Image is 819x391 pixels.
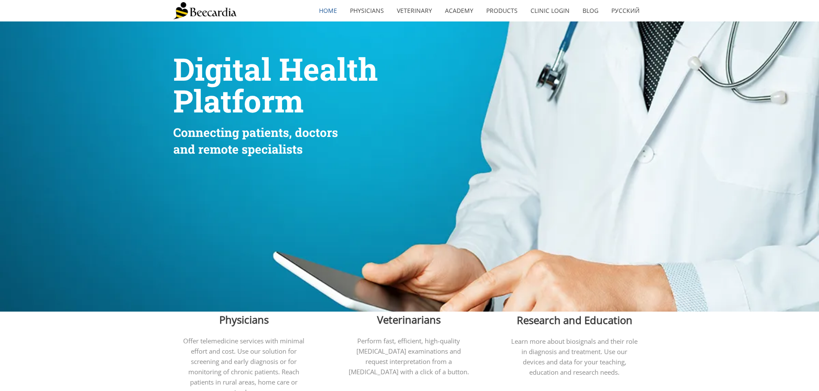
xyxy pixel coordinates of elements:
span: Physicians [219,312,269,327]
span: and remote specialists [173,141,303,157]
a: Clinic Login [524,1,576,21]
a: Products [480,1,524,21]
a: Blog [576,1,605,21]
span: Veterinarians [377,312,441,327]
span: Research and Education [517,313,632,327]
a: Academy [439,1,480,21]
img: Beecardia [173,2,236,19]
a: home [313,1,344,21]
a: Veterinary [390,1,439,21]
a: Physicians [344,1,390,21]
span: Learn more about biosignals and their role in diagnosis and treatment. Use our devices and data f... [511,337,638,376]
span: Platform [173,80,304,121]
a: Русский [605,1,646,21]
span: Perform fast, efficient, high-quality [MEDICAL_DATA] examinations and request interpretation from... [349,336,469,376]
span: Digital Health [173,48,378,89]
span: Connecting patients, doctors [173,124,338,140]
